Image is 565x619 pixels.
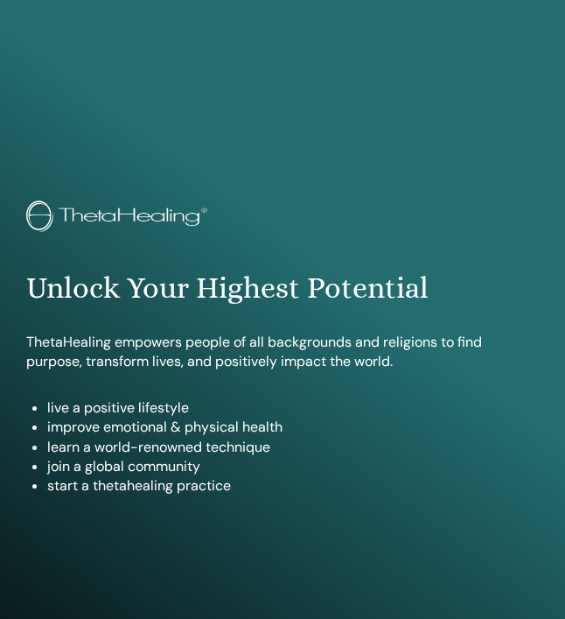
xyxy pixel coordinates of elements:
h1: Unlock Your Highest Potential [26,271,539,306]
li: improve emotional & physical health [47,418,539,437]
li: join a global community [47,457,539,476]
li: live a positive lifestyle [47,398,539,418]
li: start a thetahealing practice [47,476,539,496]
li: learn a world-renowned technique [47,438,539,457]
p: ThetaHealing empowers people of all backgrounds and religions to find purpose, transform lives, a... [26,333,539,372]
